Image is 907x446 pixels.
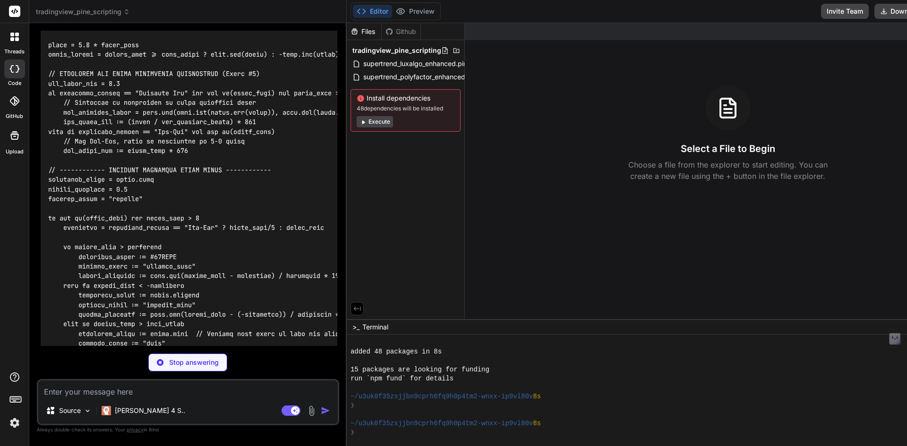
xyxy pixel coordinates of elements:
[102,406,111,415] img: Claude 4 Sonnet
[382,27,420,36] div: Github
[351,365,489,374] span: 15 packages are looking for funding
[533,419,541,428] span: 8s
[357,93,454,103] span: Install dependencies
[347,27,381,36] div: Files
[352,46,441,55] span: tradingview_pine_scripting
[351,347,442,356] span: added 48 packages in 8s
[84,407,92,415] img: Pick Models
[681,142,775,155] h3: Select a File to Begin
[357,116,393,127] button: Execute
[6,148,24,156] label: Upload
[6,112,23,120] label: GitHub
[351,419,533,428] span: ~/u3uk0f35zsjjbn9cprh6fq9h0p4tm2-wnxx-ip9vl80v
[622,159,834,182] p: Choose a file from the explorer to start editing. You can create a new file using the + button in...
[127,427,144,432] span: privacy
[362,58,472,69] span: supertrend_luxalgo_enhanced.pine
[362,322,388,332] span: Terminal
[36,7,130,17] span: tradingview_pine_scripting
[351,392,533,401] span: ~/u3uk0f35zsjjbn9cprh6fq9h0p4tm2-wnxx-ip9vl80v
[351,374,453,383] span: run `npm fund` for details
[392,5,438,18] button: Preview
[353,5,392,18] button: Editor
[351,428,355,437] span: ❯
[7,415,23,431] img: settings
[821,4,869,19] button: Invite Team
[169,358,219,367] p: Stop answering
[306,405,317,416] img: attachment
[352,322,359,332] span: >_
[362,71,481,83] span: supertrend_polyfactor_enhanced.pine
[357,105,454,112] span: 48 dependencies will be installed
[115,406,185,415] p: [PERSON_NAME] 4 S..
[533,392,541,401] span: 8s
[4,48,25,56] label: threads
[59,406,81,415] p: Source
[351,401,355,410] span: ❯
[321,406,330,415] img: icon
[37,425,339,434] p: Always double-check its answers. Your in Bind
[8,79,21,87] label: code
